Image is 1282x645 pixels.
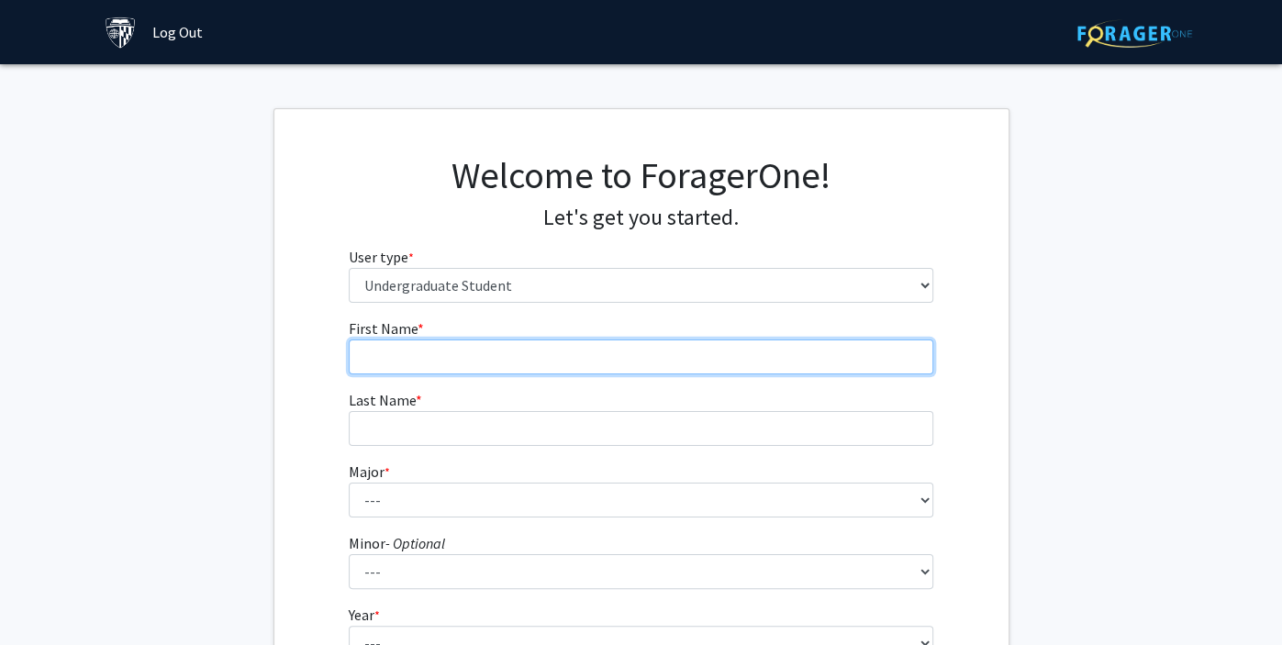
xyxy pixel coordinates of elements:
[349,319,418,338] span: First Name
[349,205,933,231] h4: Let's get you started.
[14,562,78,631] iframe: Chat
[1077,19,1192,48] img: ForagerOne Logo
[105,17,137,49] img: Johns Hopkins University Logo
[349,461,390,483] label: Major
[385,534,445,552] i: - Optional
[349,532,445,554] label: Minor
[349,391,416,409] span: Last Name
[349,153,933,197] h1: Welcome to ForagerOne!
[349,246,414,268] label: User type
[349,604,380,626] label: Year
